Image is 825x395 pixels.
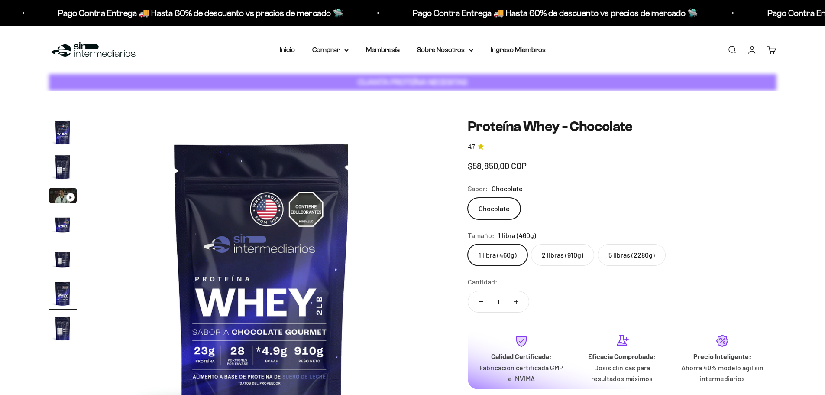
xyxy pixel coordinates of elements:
strong: CUANTA PROTEÍNA NECESITAS [358,78,467,87]
button: Ir al artículo 7 [49,314,77,345]
h1: Proteína Whey - Chocolate [468,118,776,135]
strong: Eficacia Comprobada: [588,352,656,360]
strong: Calidad Certificada: [491,352,552,360]
button: Ir al artículo 3 [49,188,77,206]
button: Ir al artículo 4 [49,210,77,241]
a: Ingreso Miembros [491,46,546,53]
img: Proteína Whey - Chocolate [49,314,77,342]
span: Chocolate [492,183,523,194]
p: Ahorra 40% modelo ágil sin intermediarios [679,362,766,384]
summary: Comprar [312,44,349,55]
img: Proteína Whey - Chocolate [49,210,77,238]
legend: Sabor: [468,183,488,194]
a: Membresía [366,46,400,53]
img: Proteína Whey - Chocolate [49,118,77,146]
p: Dosis clínicas para resultados máximos [579,362,665,384]
strong: Precio Inteligente: [693,352,751,360]
a: Inicio [280,46,295,53]
span: 1 libra (460g) [498,230,536,241]
button: Reducir cantidad [468,291,493,312]
a: 4.74.7 de 5.0 estrellas [468,142,776,152]
sale-price: $58.850,00 COP [468,159,527,173]
p: Pago Contra Entrega 🚚 Hasta 60% de descuento vs precios de mercado 🛸 [53,6,338,20]
p: Pago Contra Entrega 🚚 Hasta 60% de descuento vs precios de mercado 🛸 [408,6,693,20]
legend: Tamaño: [468,230,495,241]
img: Proteína Whey - Chocolate [49,280,77,307]
button: Ir al artículo 6 [49,280,77,310]
button: Ir al artículo 1 [49,118,77,149]
img: Proteína Whey - Chocolate [49,245,77,273]
label: Cantidad: [468,276,498,287]
button: Aumentar cantidad [504,291,529,312]
button: Ir al artículo 5 [49,245,77,275]
p: Fabricación certificada GMP e INVIMA [478,362,565,384]
button: Ir al artículo 2 [49,153,77,183]
summary: Sobre Nosotros [417,44,473,55]
span: 4.7 [468,142,475,152]
img: Proteína Whey - Chocolate [49,153,77,181]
